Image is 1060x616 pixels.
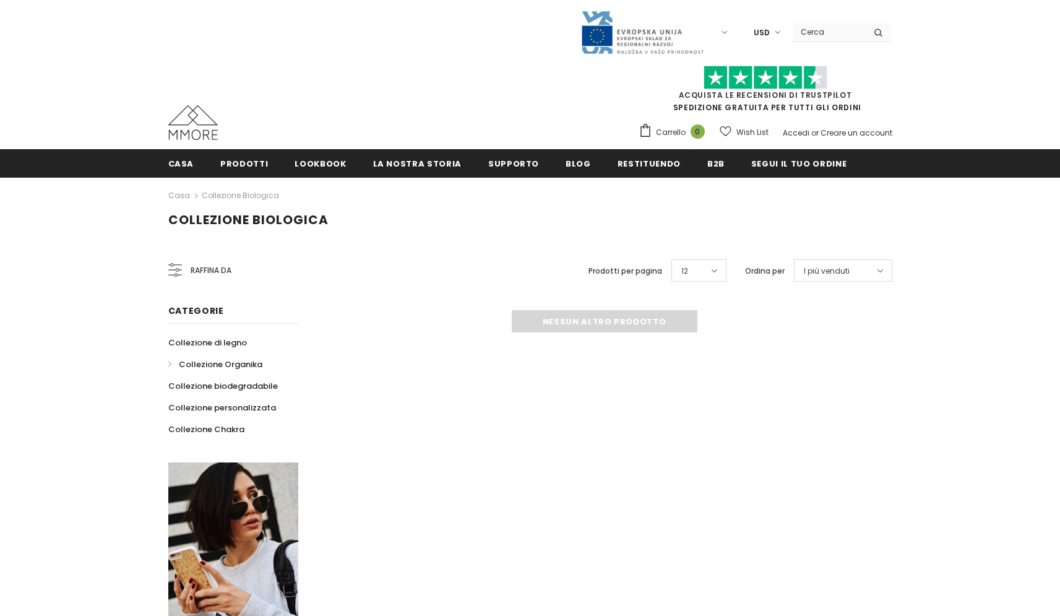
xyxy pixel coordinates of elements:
span: or [811,128,819,138]
span: Collezione di legno [168,337,247,349]
a: Segui il tuo ordine [751,149,847,177]
a: Collezione biodegradabile [168,375,278,397]
a: Collezione Organika [168,354,262,375]
span: Wish List [736,126,769,139]
span: Collezione Organika [179,358,262,370]
a: Accedi [783,128,809,138]
a: Creare un account [821,128,892,138]
a: Collezione Chakra [168,419,244,440]
span: USD [754,27,770,39]
a: Restituendo [618,149,681,177]
span: 0 [691,124,705,139]
a: Collezione di legno [168,332,247,354]
label: Prodotti per pagina [588,265,662,277]
span: Collezione Chakra [168,423,244,435]
a: Javni Razpis [580,27,704,37]
span: B2B [707,158,725,170]
a: Wish List [720,121,769,143]
span: Collezione biologica [168,211,329,228]
a: Blog [566,149,591,177]
input: Search Site [793,23,864,41]
a: La nostra storia [373,149,462,177]
span: Raffina da [191,264,231,277]
img: Javni Razpis [580,10,704,55]
span: I più venduti [804,265,850,277]
span: Categorie [168,305,224,317]
span: Restituendo [618,158,681,170]
span: Blog [566,158,591,170]
span: La nostra storia [373,158,462,170]
img: Casi MMORE [168,105,218,140]
a: Lookbook [295,149,346,177]
img: Fidati di Pilot Stars [704,66,827,90]
a: Collezione personalizzata [168,397,276,419]
a: B2B [707,149,725,177]
span: 12 [681,265,688,277]
a: Casa [168,149,194,177]
a: Acquista le recensioni di TrustPilot [679,90,852,100]
span: SPEDIZIONE GRATUITA PER TUTTI GLI ORDINI [639,71,892,113]
a: supporto [488,149,539,177]
span: Casa [168,158,194,170]
span: Collezione personalizzata [168,402,276,414]
a: Collezione biologica [202,190,279,201]
span: Lookbook [295,158,346,170]
span: Carrello [656,126,686,139]
span: supporto [488,158,539,170]
a: Carrello 0 [639,123,711,142]
label: Ordina per [745,265,785,277]
a: Casa [168,188,190,203]
span: Segui il tuo ordine [751,158,847,170]
span: Collezione biodegradabile [168,380,278,392]
a: Prodotti [220,149,268,177]
span: Prodotti [220,158,268,170]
